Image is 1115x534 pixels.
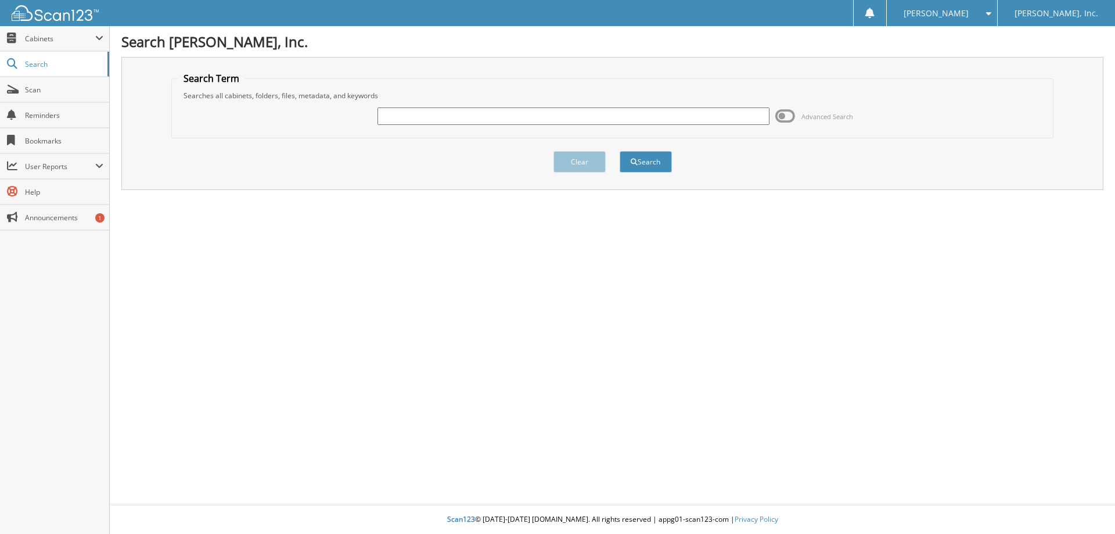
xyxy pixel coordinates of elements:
[25,85,103,95] span: Scan
[121,32,1103,51] h1: Search [PERSON_NAME], Inc.
[12,5,99,21] img: scan123-logo-white.svg
[178,91,1048,101] div: Searches all cabinets, folders, files, metadata, and keywords
[25,59,102,69] span: Search
[25,110,103,120] span: Reminders
[620,151,672,173] button: Search
[447,514,475,524] span: Scan123
[25,34,95,44] span: Cabinets
[25,162,95,171] span: User Reports
[25,213,103,223] span: Announcements
[110,506,1115,534] div: © [DATE]-[DATE] [DOMAIN_NAME]. All rights reserved | appg01-scan123-com |
[178,72,245,85] legend: Search Term
[801,112,853,121] span: Advanced Search
[25,187,103,197] span: Help
[904,10,969,17] span: [PERSON_NAME]
[553,151,606,173] button: Clear
[25,136,103,146] span: Bookmarks
[95,213,105,223] div: 1
[735,514,778,524] a: Privacy Policy
[1015,10,1098,17] span: [PERSON_NAME], Inc.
